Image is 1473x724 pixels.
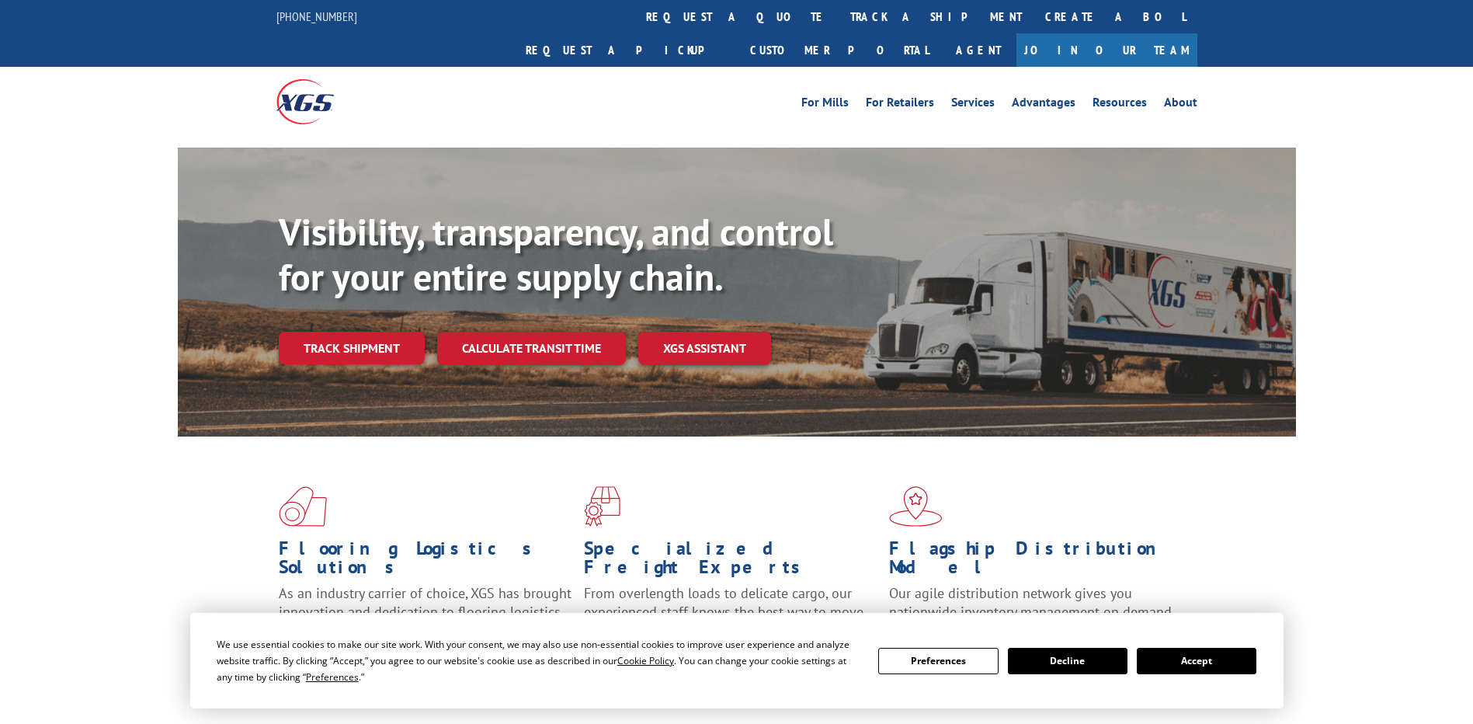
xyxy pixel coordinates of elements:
a: [PHONE_NUMBER] [276,9,357,24]
button: Preferences [878,648,998,674]
a: Customer Portal [738,33,940,67]
a: About [1164,96,1197,113]
img: xgs-icon-focused-on-flooring-red [584,486,620,527]
a: Track shipment [279,332,425,364]
span: Our agile distribution network gives you nationwide inventory management on demand. [889,584,1175,621]
a: Calculate transit time [437,332,626,365]
a: Join Our Team [1016,33,1197,67]
h1: Flagship Distribution Model [889,539,1183,584]
span: Cookie Policy [617,654,674,667]
b: Visibility, transparency, and control for your entire supply chain. [279,207,833,301]
a: Resources [1093,96,1147,113]
a: Advantages [1012,96,1075,113]
button: Decline [1008,648,1127,674]
p: From overlength loads to delicate cargo, our experienced staff knows the best way to move your fr... [584,584,877,653]
a: Services [951,96,995,113]
h1: Flooring Logistics Solutions [279,539,572,584]
a: Agent [940,33,1016,67]
img: xgs-icon-total-supply-chain-intelligence-red [279,486,327,527]
span: Preferences [306,670,359,684]
button: Accept [1137,648,1256,674]
a: Request a pickup [514,33,738,67]
img: xgs-icon-flagship-distribution-model-red [889,486,943,527]
span: As an industry carrier of choice, XGS has brought innovation and dedication to flooring logistics... [279,584,571,639]
a: For Mills [801,96,849,113]
a: For Retailers [866,96,934,113]
div: We use essential cookies to make our site work. With your consent, we may also use non-essential ... [217,636,860,685]
a: XGS ASSISTANT [638,332,771,365]
h1: Specialized Freight Experts [584,539,877,584]
div: Cookie Consent Prompt [190,613,1284,708]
